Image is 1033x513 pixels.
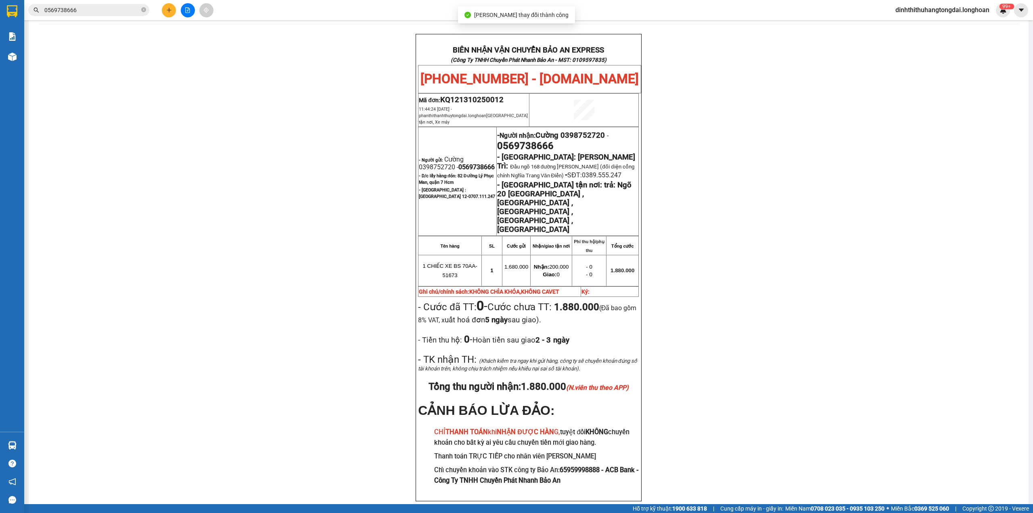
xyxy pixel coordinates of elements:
span: | [713,504,714,513]
span: Miền Nam [785,504,885,513]
img: warehouse-icon [8,53,17,61]
strong: 5 ngày [485,315,508,324]
span: dinhthithuhangtongdai.longhoan [889,5,996,15]
span: file-add [185,7,190,13]
span: Cường 0398752720 [535,131,605,140]
em: (N.viên thu theo APP) [566,384,629,391]
span: CẢNH BÁO LỪA ĐẢO: [418,403,554,418]
span: | [955,504,956,513]
span: - Cước đã TT: [418,301,487,313]
span: - Tiền thu hộ: [418,336,462,345]
span: ngày [553,336,569,345]
span: KHÔNG CHÌA KHÓA,KHÔNG CAVET [469,288,559,295]
span: KQ121310250012 [440,95,504,104]
span: message [8,496,16,504]
span: Cường 0398752720 - [419,156,495,171]
span: ⚪️ [887,507,889,510]
span: 11:44:24 [DATE] - [419,107,528,125]
span: 1 CHIẾC XE BS 70AA-51673 [422,263,477,278]
button: aim [199,3,213,17]
span: question-circle [8,460,16,467]
span: notification [8,478,16,486]
strong: - D/c lấy hàng: [419,173,493,185]
span: 1.880.000 [521,381,629,392]
span: [PERSON_NAME] thay đổi thành công [474,12,569,18]
strong: NHẬN ĐƯỢC HÀN [497,428,554,436]
span: Cước chưa TT: [418,301,636,325]
strong: Tổng cước [611,244,634,248]
strong: 0 [477,298,484,313]
span: Miền Bắc [891,504,949,513]
span: (Khách kiểm tra ngay khi gửi hàng, công ty sẽ chuyển khoản đúng số tài khoản trên, không chịu trá... [418,358,637,372]
h3: tuyệt đối chuyển khoản cho bất kỳ ai yêu cầu chuyển tiền mới giao hàng. [434,427,639,448]
span: - [477,298,487,313]
span: 1.880.000 [611,267,634,273]
span: [PHONE_NUMBER] - [DOMAIN_NAME] [420,71,639,86]
span: Người nhận: [500,132,605,139]
strong: Ký: [581,288,590,295]
strong: SL [489,244,495,248]
span: - 0 [586,271,592,278]
button: caret-down [1014,3,1028,17]
span: 1 [490,267,493,273]
span: - [GEOGRAPHIC_DATA]: [PERSON_NAME] Trì: [497,153,635,170]
span: Mã đơn: [419,97,504,103]
strong: THANH TOÁN [445,428,488,436]
span: CHỈ khi G, [434,428,560,436]
span: 0569738666 [458,163,495,171]
span: close-circle [141,6,146,14]
span: phanthithanhthuytongdai.longhoan [419,113,528,125]
strong: 1900 633 818 [672,505,707,512]
img: solution-icon [8,32,17,41]
button: file-add [181,3,195,17]
span: Cung cấp máy in - giấy in: [720,504,783,513]
h3: Thanh toán TRỰC TIẾP cho nhân viên [PERSON_NAME] [434,451,639,462]
img: logo-vxr [7,5,17,17]
span: - 0 [586,264,592,270]
strong: (Công Ty TNHH Chuyển Phát Nhanh Bảo An - MST: 0109597835) [451,57,606,63]
span: 0569738666 [497,140,554,151]
strong: - [497,131,605,140]
strong: Phí thu hộ/phụ thu [574,239,604,253]
span: 200.000 [534,264,569,270]
input: Tìm tên, số ĐT hoặc mã đơn [44,6,140,15]
span: 0707.111.247 [468,194,495,199]
span: 0389.555.247 [582,171,621,179]
strong: 65959998888 - ACB Bank - Công Ty TNHH Chuyển Phát Nhanh Bảo An [434,466,639,484]
strong: 2 - 3 [535,336,569,345]
span: close-circle [141,7,146,12]
span: Đầu ngõ 168 đường [PERSON_NAME] (đối diện cổng chính Nghĩa Trang Văn Điển) [497,164,634,179]
span: aim [203,7,209,13]
span: - [GEOGRAPHIC_DATA] : [GEOGRAPHIC_DATA] 12- [419,187,495,199]
span: copyright [988,506,994,511]
span: Hoàn tiền sau giao [473,336,569,345]
strong: Cước gửi [507,244,526,248]
strong: Tên hàng [440,244,459,248]
strong: Giao: [543,271,556,278]
strong: Nhận: [534,264,549,270]
strong: - Người gửi: [419,158,443,163]
strong: BIÊN NHẬN VẬN CHUYỂN BẢO AN EXPRESS [453,46,604,55]
h3: Chỉ chuyển khoản vào STK công ty Bảo An: [434,465,639,486]
strong: 0708 023 035 - 0935 103 250 [811,505,885,512]
span: 0 [543,271,559,278]
strong: Nhận/giao tận nơi [533,244,570,248]
span: 1.680.000 [504,264,528,270]
span: - [462,334,569,345]
span: search [33,7,39,13]
span: check-circle [464,12,471,18]
strong: - [GEOGRAPHIC_DATA] tận nơi: [497,181,602,189]
span: SĐT: [567,171,582,179]
sup: 683 [999,4,1014,9]
strong: 1.880.000 [554,301,599,313]
span: caret-down [1018,6,1025,14]
strong: KHÔNG [586,428,608,436]
img: icon-new-feature [1000,6,1007,14]
img: warehouse-icon [8,441,17,450]
strong: 0369 525 060 [914,505,949,512]
span: plus [166,7,172,13]
span: uất hoá đơn sau giao). [445,315,541,324]
span: đón: 82 Đường Lý Phục Man, quận 7 Hcm [419,173,493,185]
strong: trả: Ngõ 20 [GEOGRAPHIC_DATA] , [GEOGRAPHIC_DATA] , [GEOGRAPHIC_DATA] , [GEOGRAPHIC_DATA] , [GEOG... [497,181,632,234]
span: Tổng thu người nhận: [429,381,629,392]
